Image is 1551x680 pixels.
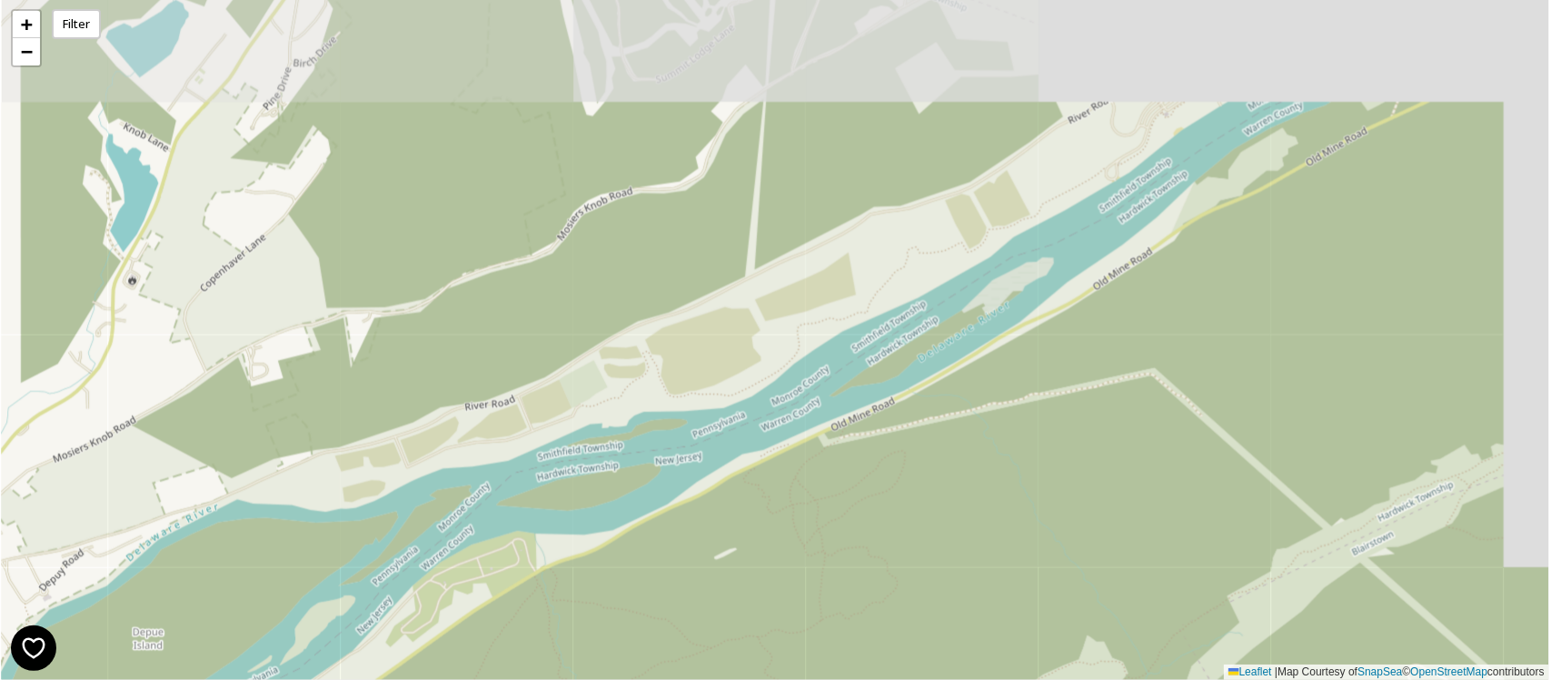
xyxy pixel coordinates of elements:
span: − [21,40,33,63]
a: Zoom in [13,11,40,38]
a: Leaflet [1228,665,1272,678]
a: SnapSea [1357,665,1402,678]
a: Zoom out [13,38,40,65]
span: + [21,13,33,35]
span: | [1275,665,1278,678]
a: OpenStreetMap [1411,665,1488,678]
div: Map Courtesy of © contributors [1224,665,1549,680]
div: Filter [52,9,101,39]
